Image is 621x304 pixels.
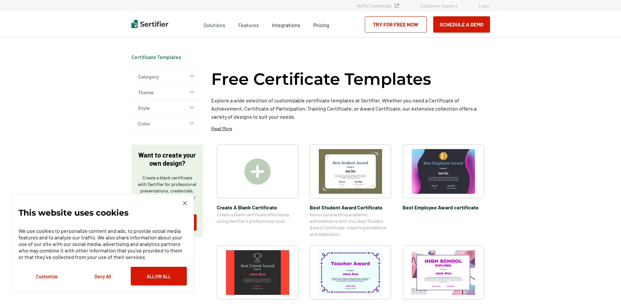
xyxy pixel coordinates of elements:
a: Try for Free Now [365,16,427,33]
a: Pricing [313,20,329,28]
img: Teacher Award Certificate [319,250,382,295]
button: Allow All [131,267,187,285]
p: We use cookies to personalize content and ads, to provide social media features and to analyze ou... [19,228,187,260]
img: Best Friend Award Certificate​ [226,250,289,295]
p: Create a blank certificate with Sertifier for professional presentations, credentials, and custom... [138,175,197,207]
img: Best Student Award Certificate​ [319,149,382,194]
img: Sertifier | Digital Credentialing Platform [131,20,168,28]
a: Integrations [272,20,300,28]
img: Cookie Popup Close [183,201,187,205]
span: Integrations [272,22,300,28]
span: Solutions [203,20,225,28]
h1: Free Certificate Templates [211,68,431,90]
span: Pricing [313,22,329,28]
a: Customer Support [420,3,457,8]
button: Style [131,100,203,116]
a: Best Employee Award certificate​Best Employee Award certificate​ [403,144,484,237]
img: Create A Blank Certificate [244,159,271,185]
iframe: Chat Widget [588,273,621,304]
a: Best Student Award Certificate​Best Student Award Certificate​Honor outstanding academic achievem... [310,144,391,237]
span: Best Student Award Certificate​ [310,203,391,211]
img: Blue & Pink Geometric High School Diploma Template [412,250,475,295]
a: Certificate Templates [131,54,181,60]
img: Best Employee Award certificate​ [412,149,475,194]
button: Customize [19,267,75,285]
span: Create a blank certificate effortlessly using Sertifier’s professional tools. [217,211,298,224]
button: Schedule a Demo [433,16,490,33]
p: Explore a wide selection of customizable certificate templates at Sertifier. Whether you need a C... [211,96,490,121]
p: This website uses cookies [19,209,128,216]
button: Color [131,116,203,131]
span: Features [238,20,259,28]
img: Verified [395,4,399,8]
button: Category [131,69,203,84]
span: Best Employee Award certificate​ [403,203,484,211]
p: Read More [211,125,232,132]
span: Create A Blank Certificate [217,203,298,211]
button: Theme [131,84,203,100]
div: Breadcrumb [131,54,181,60]
a: Login [479,3,490,8]
a: Verify Credentials [357,3,399,8]
button: Deny All [75,267,131,285]
span: Honor outstanding academic achievements with this Best Student Award Certificate, inspiring excel... [310,211,391,237]
p: Want to create your own design? [138,151,197,167]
